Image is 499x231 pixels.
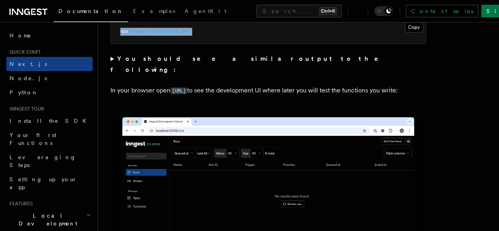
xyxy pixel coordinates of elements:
[110,53,426,75] summary: You should see a similar output to the following:
[6,49,41,55] span: Quick start
[9,61,47,67] span: Next.js
[110,85,426,96] p: In your browser open to see the development UI where later you will test the functions you write:
[6,172,93,194] a: Setting up your app
[6,57,93,71] a: Next.js
[6,85,93,100] a: Python
[6,128,93,150] a: Your first Functions
[6,208,93,231] button: Local Development
[120,28,129,34] span: npx
[9,176,77,190] span: Setting up your app
[110,55,389,73] strong: You should see a similar output to the following:
[9,154,76,168] span: Leveraging Steps
[406,5,478,17] a: Contact sales
[319,7,337,15] kbd: Ctrl+K
[405,22,423,32] button: Copy
[180,2,231,21] a: AgentKit
[6,201,33,207] span: Features
[129,28,178,34] span: inngest-cli@latest
[133,8,175,14] span: Examples
[6,106,44,112] span: Inngest tour
[256,5,342,17] button: Search...Ctrl+K
[374,6,393,16] button: Toggle dark mode
[170,86,187,94] a: [URL]
[6,114,93,128] a: Install the SDK
[6,212,86,227] span: Local Development
[54,2,128,22] a: Documentation
[185,8,226,14] span: AgentKit
[6,28,93,43] a: Home
[128,2,180,21] a: Examples
[9,132,56,146] span: Your first Functions
[9,89,38,96] span: Python
[9,118,91,124] span: Install the SDK
[58,8,123,14] span: Documentation
[6,150,93,172] a: Leveraging Steps
[9,75,47,81] span: Node.js
[181,28,189,34] span: dev
[6,71,93,85] a: Node.js
[9,32,32,39] span: Home
[170,87,187,94] code: [URL]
